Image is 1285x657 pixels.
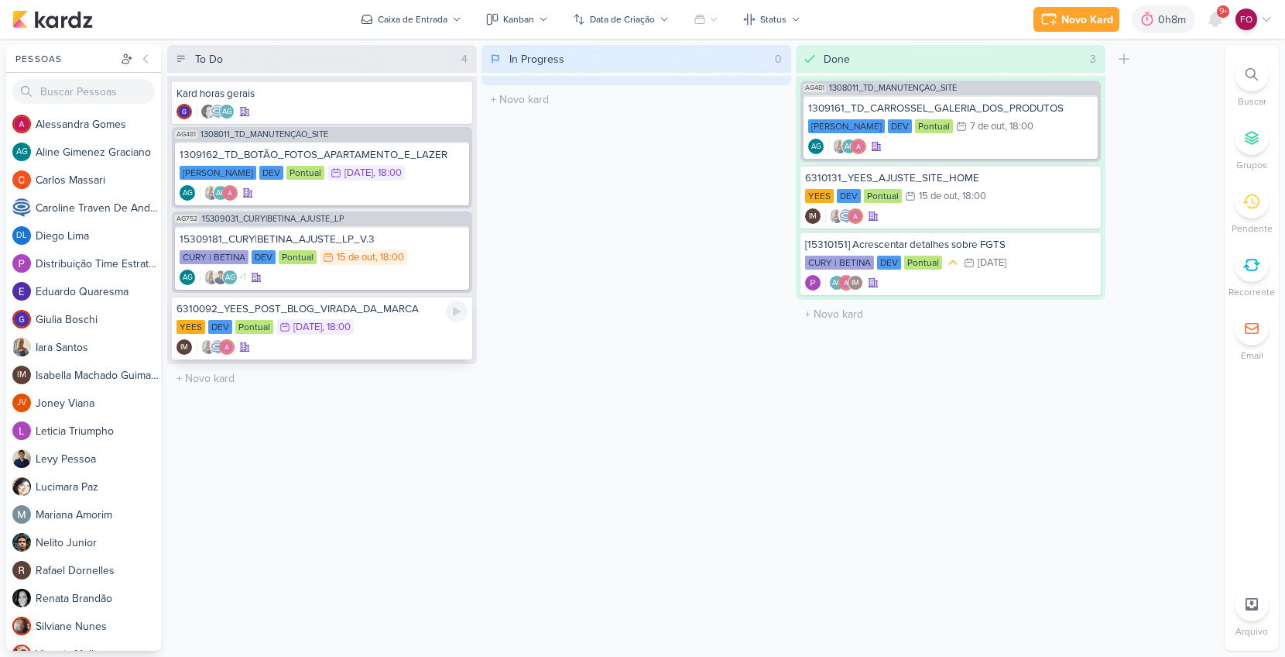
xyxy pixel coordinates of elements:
[219,104,235,119] div: Aline Gimenez Graciano
[36,451,161,467] div: L e v y P e s s o a
[769,51,788,67] div: 0
[485,88,788,111] input: + Novo kard
[829,275,845,291] div: Aline Gimenez Graciano
[852,280,859,287] p: IM
[808,119,885,133] div: [PERSON_NAME]
[904,256,942,270] div: Pontual
[176,104,192,119] img: Giulia Boschi
[848,208,863,224] img: Alessandra Gomes
[12,617,31,635] img: Silviane Nunes
[1228,285,1275,299] p: Recorrente
[197,339,235,355] div: Colaboradores: Iara Santos, Caroline Traven De Andrade, Alessandra Gomes
[455,51,474,67] div: 4
[1061,12,1113,28] div: Novo Kard
[180,344,188,352] p: IM
[176,320,205,334] div: YEES
[225,274,235,282] p: AG
[828,139,866,154] div: Colaboradores: Iara Santos, Aline Gimenez Graciano, Alessandra Gomes
[805,189,834,203] div: YEES
[36,116,161,132] div: A l e s s a n d r a G o m e s
[838,208,854,224] img: Caroline Traven De Andrade
[344,168,373,178] div: [DATE]
[180,148,464,162] div: 1309162_TD_BOTÃO_FOTOS_APARTAMENTO_E_LAZER
[805,208,821,224] div: Isabella Machado Guimarães
[36,284,161,300] div: E d u a r d o Q u a r e s m a
[958,191,986,201] div: , 18:00
[180,166,256,180] div: [PERSON_NAME]
[176,339,192,355] div: Isabella Machado Guimarães
[446,301,468,322] div: Ligar relógio
[877,256,901,270] div: DEV
[176,339,192,355] div: Criador(a): Isabella Machado Guimarães
[176,302,468,316] div: 6310092_YEES_POST_BLOG_VIRADA_DA_MARCA
[36,507,161,523] div: M a r i a n a A m o r i m
[197,104,235,119] div: Colaboradores: Renata Brandão, Caroline Traven De Andrade, Aline Gimenez Graciano
[204,185,219,201] img: Iara Santos
[12,310,31,328] img: Giulia Boschi
[36,172,161,188] div: C a r l o s M a s s a r i
[293,322,322,332] div: [DATE]
[180,270,195,285] div: Aline Gimenez Graciano
[219,339,235,355] img: Alessandra Gomes
[808,139,824,154] div: Aline Gimenez Graciano
[12,561,31,580] img: Rafael Dornelles
[888,119,912,133] div: DEV
[12,79,155,104] input: Buscar Pessoas
[200,339,216,355] img: Iara Santos
[12,198,31,217] img: Caroline Traven De Andrade
[36,562,161,579] div: R a f a e l D o r n e l l e s
[838,275,854,291] img: Alessandra Gomes
[1235,9,1257,30] div: Fabio Oliveira
[799,303,1102,325] input: + Novo kard
[864,189,902,203] div: Pontual
[180,270,195,285] div: Criador(a): Aline Gimenez Graciano
[12,394,31,412] div: Joney Viana
[12,366,31,384] div: Isabella Machado Guimarães
[170,367,474,390] input: + Novo kard
[841,139,857,154] div: Aline Gimenez Graciano
[805,208,821,224] div: Criador(a): Isabella Machado Guimarães
[36,590,161,607] div: R e n a t a B r a n d ã o
[183,274,193,282] p: AG
[36,144,161,160] div: A l i n e G i m e n e z G r a c i a n o
[1158,12,1191,28] div: 0h8m
[213,185,228,201] div: Aline Gimenez Graciano
[12,589,31,607] img: Renata Brandão
[17,371,26,380] p: IM
[322,322,351,332] div: , 18:00
[1005,122,1033,132] div: , 18:00
[36,535,161,551] div: N e l i t o J u n i o r
[1241,349,1263,363] p: Email
[805,275,821,291] img: Distribuição Time Estratégico
[1219,5,1228,18] span: 9+
[915,119,953,133] div: Pontual
[12,421,31,440] img: Leticia Triumpho
[12,226,31,245] div: Diego Lima
[12,533,31,552] img: Nelito Junior
[375,253,404,263] div: , 18:00
[12,254,31,273] img: Distribuição Time Estratégico
[208,320,232,334] div: DEV
[210,339,225,355] img: Caroline Traven De Andrade
[12,477,31,496] img: Lucimara Paz
[202,215,344,223] span: 15309031_CURY|BETINA_AJUSTE_LP
[945,255,961,270] div: Prioridade Média
[12,170,31,189] img: Carlos Massari
[829,84,957,92] span: 1308011_TD_MANUTENÇÃO_SITE
[825,208,863,224] div: Colaboradores: Iara Santos, Caroline Traven De Andrade, Alessandra Gomes
[1232,222,1273,236] p: Pendente
[808,101,1093,115] div: 1309161_TD_CARROSSEL_GALERIA_DOS_PRODUTOS
[373,168,402,178] div: , 18:00
[286,166,324,180] div: Pontual
[36,200,161,216] div: C a r o l i n e T r a v e n D e A n d r a d e
[837,189,861,203] div: DEV
[252,250,276,264] div: DEV
[213,270,228,285] img: Levy Pessoa
[805,171,1096,185] div: 6310131_YEES_AJUSTE_SITE_HOME
[36,479,161,495] div: L u c i m a r a P a z
[1236,158,1267,172] p: Grupos
[204,270,219,285] img: Iara Santos
[851,139,866,154] img: Alessandra Gomes
[222,270,238,285] div: Aline Gimenez Graciano
[36,311,161,328] div: G i u l i a B o s c h i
